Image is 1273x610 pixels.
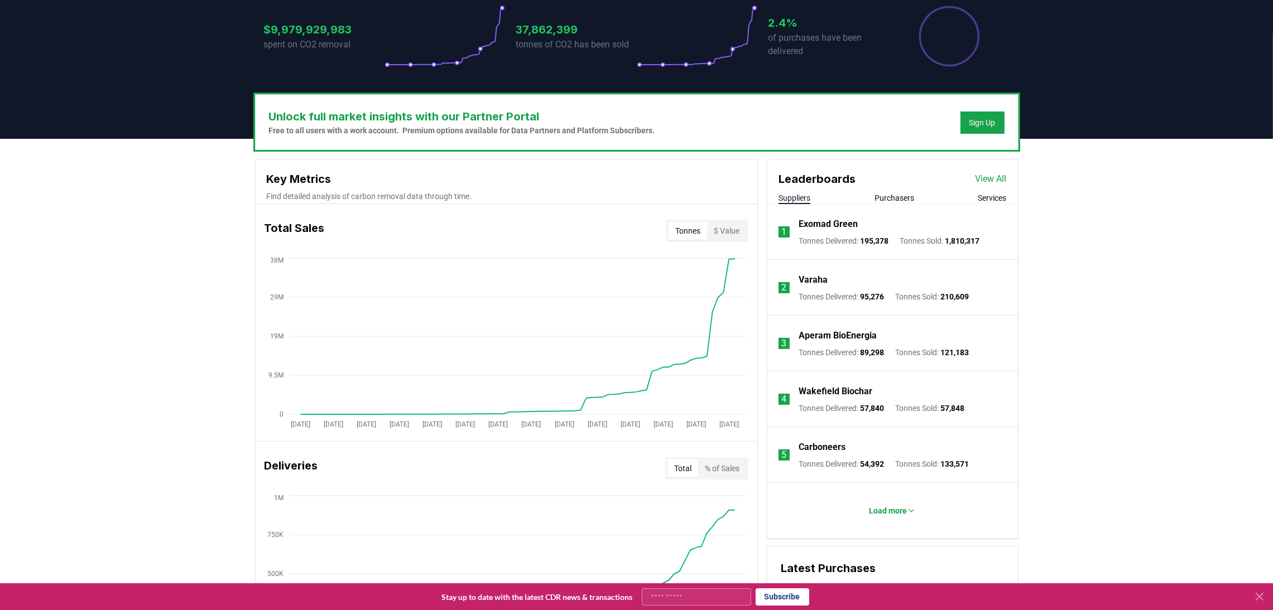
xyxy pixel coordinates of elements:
p: Tonnes Delivered : [799,347,884,358]
button: % of Sales [698,459,746,477]
tspan: 500K [267,570,284,578]
tspan: [DATE] [455,421,475,429]
a: View All [976,172,1007,186]
tspan: [DATE] [521,421,541,429]
tspan: [DATE] [488,421,508,429]
span: 195,378 [860,236,888,245]
tspan: 1M [274,494,284,502]
span: 54,392 [860,459,884,468]
button: $ Value [707,222,746,240]
tspan: 38M [270,256,284,264]
h3: Key Metrics [267,171,746,187]
p: Tonnes Sold : [895,403,964,414]
p: Tonnes Delivered : [799,458,884,469]
p: tonnes of CO2 has been sold [516,38,637,51]
p: 4 [781,393,786,406]
tspan: [DATE] [620,421,640,429]
p: Tonnes Delivered : [799,235,888,246]
span: 1,810,317 [945,236,979,245]
p: Find detailed analysis of carbon removal data through time. [267,191,746,202]
p: Tonnes Sold : [900,235,979,246]
span: 121,183 [940,348,969,357]
p: of purchases have been delivered [768,31,889,58]
p: Tonnes Delivered : [799,291,884,302]
button: Total [667,459,698,477]
tspan: 19M [270,332,284,340]
tspan: 750K [267,531,284,539]
a: Sign Up [969,117,996,128]
p: 3 [781,337,786,350]
tspan: [DATE] [357,421,376,429]
a: Exomad Green [799,217,858,231]
span: 210,609 [940,292,969,301]
button: Suppliers [779,192,810,204]
tspan: [DATE] [422,421,442,429]
span: 95,276 [860,292,884,301]
tspan: [DATE] [291,421,310,429]
tspan: [DATE] [324,421,343,429]
a: Wakefield Biochar [799,385,872,398]
tspan: [DATE] [390,421,409,429]
p: 5 [781,448,786,462]
h3: $9,979,929,983 [264,21,385,38]
button: Services [978,192,1007,204]
span: 133,571 [940,459,969,468]
h3: Latest Purchases [781,560,1005,577]
p: Tonnes Delivered : [799,403,884,414]
p: 2 [781,281,786,294]
h3: 37,862,399 [516,21,637,38]
p: Load more [869,505,907,516]
tspan: [DATE] [554,421,574,429]
div: Percentage of sales delivered [918,5,981,67]
span: 57,840 [860,404,884,413]
span: 89,298 [860,348,884,357]
tspan: [DATE] [686,421,705,429]
tspan: 0 [280,410,284,418]
h3: 2.4% [768,14,889,31]
tspan: 29M [270,293,284,301]
button: Load more [860,500,925,522]
tspan: [DATE] [719,421,738,429]
a: Carboneers [799,440,846,454]
p: Tonnes Sold : [895,347,969,358]
tspan: [DATE] [587,421,607,429]
h3: Deliveries [265,457,318,480]
a: Varaha [799,273,828,287]
span: 57,848 [940,404,964,413]
h3: Unlock full market insights with our Partner Portal [269,108,655,125]
p: Tonnes Sold : [895,458,969,469]
h3: Total Sales [265,220,325,242]
p: Free to all users with a work account. Premium options available for Data Partners and Platform S... [269,125,655,136]
h3: Leaderboards [779,171,856,187]
button: Tonnes [669,222,707,240]
tspan: 9.5M [268,371,284,379]
a: Aperam BioEnergia [799,329,877,342]
p: 1 [781,225,786,239]
button: Sign Up [960,112,1005,134]
p: Tonnes Sold : [895,291,969,302]
tspan: [DATE] [653,421,672,429]
button: Purchasers [875,192,914,204]
p: spent on CO2 removal [264,38,385,51]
